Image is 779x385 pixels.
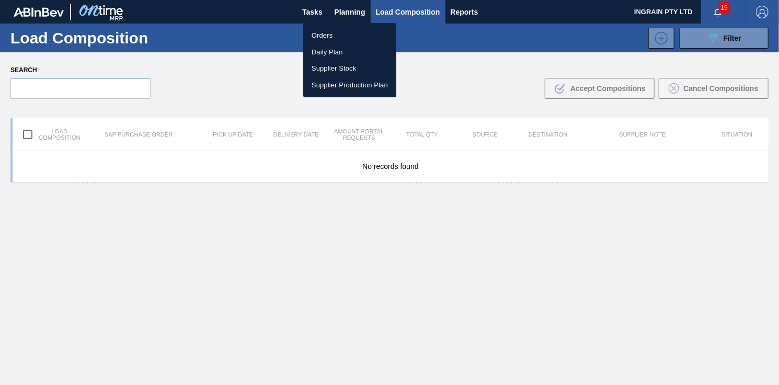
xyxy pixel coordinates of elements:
a: Daily Plan [303,44,396,61]
a: Supplier Production Plan [303,77,396,94]
a: Orders [303,27,396,44]
a: Supplier Stock [303,60,396,77]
